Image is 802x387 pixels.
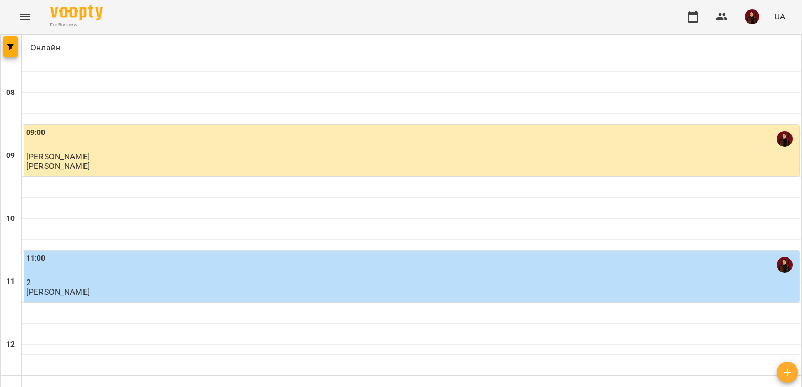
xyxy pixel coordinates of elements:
[26,152,90,162] span: [PERSON_NAME]
[13,4,38,29] button: Menu
[774,11,785,22] span: UA
[50,5,103,20] img: Voopty Logo
[6,339,15,350] h6: 12
[777,362,798,383] button: Створити урок
[6,150,15,162] h6: 09
[6,276,15,287] h6: 11
[6,213,15,224] h6: 10
[777,257,793,273] img: Дарина Бондаренко
[745,9,759,24] img: 958b9029b15ca212fd0684cba48e8a29.jpg
[26,162,90,170] p: [PERSON_NAME]
[6,87,15,99] h6: 08
[26,253,46,264] label: 11:00
[26,41,60,54] p: Онлайн
[26,127,46,138] label: 09:00
[26,287,90,296] p: [PERSON_NAME]
[50,21,103,28] span: For Business
[777,131,793,147] img: Дарина Бондаренко
[26,278,797,287] p: 2
[770,7,789,26] button: UA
